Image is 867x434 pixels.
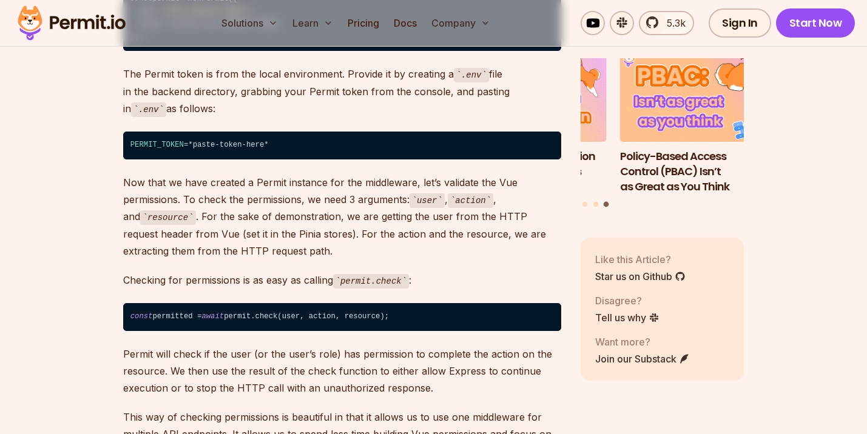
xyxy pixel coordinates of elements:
img: Permit logo [12,2,131,44]
h3: Implementing Authentication and Authorization in Next.js [443,149,607,179]
a: Docs [389,11,422,35]
a: Star us on Github [595,269,686,284]
h3: Policy-Based Access Control (PBAC) Isn’t as Great as You Think [620,149,784,194]
div: Posts [581,50,744,209]
img: Implementing Authentication and Authorization in Next.js [443,50,607,142]
p: Now that we have created a Permit instance for the middleware, let’s validate the Vue permissions... [123,174,561,259]
a: Sign In [709,8,771,38]
span: const [130,312,153,321]
button: Go to slide 1 [582,202,587,207]
code: action [448,193,493,208]
a: Start Now [776,8,855,38]
code: =*paste-token-here* [123,132,561,159]
p: Disagree? [595,293,660,308]
img: Policy-Based Access Control (PBAC) Isn’t as Great as You Think [620,50,784,142]
a: Policy-Based Access Control (PBAC) Isn’t as Great as You ThinkPolicy-Based Access Control (PBAC) ... [620,50,784,195]
p: The Permit token is from the local environment. Provide it by creating a file in the backend dire... [123,65,561,117]
button: Solutions [217,11,283,35]
li: 2 of 3 [443,50,607,195]
a: 5.3k [639,11,694,35]
p: Permit will check if the user (or the user’s role) has permission to complete the action on the r... [123,346,561,396]
p: Like this Article? [595,252,686,267]
button: Learn [288,11,338,35]
a: Join our Substack [595,352,690,366]
li: 3 of 3 [620,50,784,195]
code: resource [140,210,196,225]
button: Go to slide 2 [593,202,598,207]
button: Company [427,11,495,35]
a: Tell us why [595,310,660,325]
p: Want more? [595,335,690,349]
code: permitted = permit.check(user, action, resource); [123,303,561,331]
button: Go to slide 3 [604,202,609,207]
span: 5.3k [660,16,686,30]
code: user [410,193,445,208]
a: Pricing [343,11,384,35]
span: await [201,312,224,321]
code: .env [131,102,166,117]
code: .env [454,68,489,82]
p: Checking for permissions is as easy as calling : [123,272,561,289]
span: PERMIT_TOKEN [130,141,184,149]
code: permit.check [333,274,410,289]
